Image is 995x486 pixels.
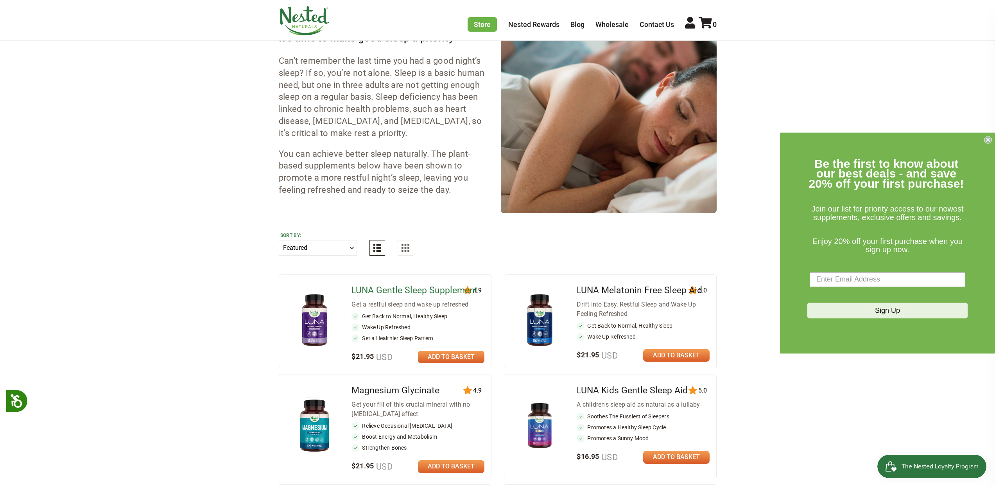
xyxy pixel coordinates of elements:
[351,400,484,419] div: Get your fill of this crucial mineral with no [MEDICAL_DATA] effect
[351,352,393,360] span: $21.95
[577,351,618,359] span: $21.95
[984,136,992,143] button: Close dialog
[351,312,484,320] li: Get Back to Normal, Healthy Sleep
[351,385,439,396] a: Magnesium Glycinate
[280,232,355,239] label: Sort by:
[713,20,717,29] span: 0
[577,322,710,330] li: Get Back to Normal, Healthy Sleep
[577,285,702,296] a: LUNA Melatonin Free Sleep Aid
[809,157,964,190] span: Be the first to know about our best deals - and save 20% off your first purchase!
[577,385,688,396] a: LUNA Kids Gentle Sleep Aid
[811,205,963,222] span: Join our list for priority access to our newest supplements, exclusive offers and savings.
[351,462,393,470] span: $21.95
[292,291,337,351] img: LUNA Gentle Sleep Supplement
[577,423,710,431] li: Promotes a Healthy Sleep Cycle
[812,237,963,254] span: Enjoy 20% off your first purchase when you sign up now.
[577,412,710,420] li: Soothes The Fussiest of Sleepers
[810,272,965,287] input: Enter Email Address
[351,433,484,441] li: Boost Energy and Metabolism
[374,462,393,472] span: USD
[577,333,710,341] li: Wake Up Refreshed
[517,291,563,351] img: LUNA Melatonin Free Sleep Aid
[351,285,478,296] a: LUNA Gentle Sleep Supplement
[517,403,563,448] img: LUNA Kids Gentle Sleep Aid
[351,422,484,430] li: Relieve Occasional [MEDICAL_DATA]
[577,452,618,461] span: $16.95
[577,300,710,319] div: Drift Into Easy, Restful Sleep and Wake Up Feeling Refreshed
[279,148,488,196] p: You can achieve better sleep naturally. The plant-based supplements below have been shown to prom...
[807,303,968,318] button: Sign Up
[599,351,618,360] span: USD
[640,20,674,29] a: Contact Us
[351,334,484,342] li: Set a Healthier Sleep Pattern
[279,6,330,36] img: Nested Naturals
[595,20,629,29] a: Wholesale
[374,352,393,362] span: USD
[877,455,987,478] iframe: Button to open loyalty program pop-up
[373,244,381,252] img: List
[599,452,618,462] span: USD
[402,244,409,252] img: Grid
[351,444,484,452] li: Strengthen Bones
[292,396,337,456] img: Magnesium Glycinate
[279,55,488,140] p: Can’t remember the last time you had a good night’s sleep? If so, you’re not alone. Sleep is a ba...
[577,400,710,409] div: A children's sleep aid as natural as a lullaby
[468,17,497,32] a: Store
[570,20,584,29] a: Blog
[351,300,484,309] div: Get a restful sleep and wake up refreshed
[351,323,484,331] li: Wake Up Refreshed
[508,20,559,29] a: Nested Rewards
[699,20,717,29] a: 0
[577,434,710,442] li: Promotes a Sunny Mood
[780,133,995,353] div: FLYOUT Form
